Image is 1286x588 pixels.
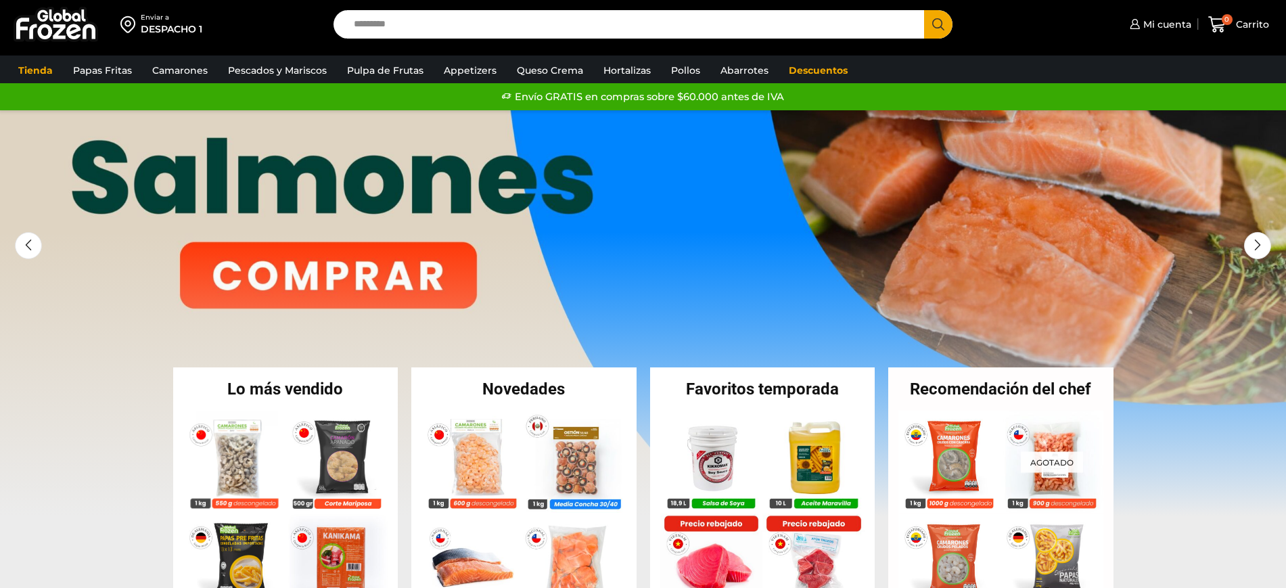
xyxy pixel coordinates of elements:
a: 0 Carrito [1205,9,1272,41]
img: address-field-icon.svg [120,13,141,36]
a: Mi cuenta [1126,11,1191,38]
a: Tienda [12,58,60,83]
a: Abarrotes [714,58,775,83]
a: Descuentos [782,58,854,83]
p: Agotado [1021,451,1083,472]
a: Camarones [145,58,214,83]
a: Pulpa de Frutas [340,58,430,83]
h2: Lo más vendido [173,381,398,397]
span: 0 [1222,14,1233,25]
span: Carrito [1233,18,1269,31]
a: Hortalizas [597,58,658,83]
h2: Recomendación del chef [888,381,1113,397]
h2: Novedades [411,381,637,397]
a: Queso Crema [510,58,590,83]
a: Appetizers [437,58,503,83]
h2: Favoritos temporada [650,381,875,397]
span: Mi cuenta [1140,18,1191,31]
div: Enviar a [141,13,202,22]
button: Search button [924,10,952,39]
a: Pescados y Mariscos [221,58,334,83]
a: Pollos [664,58,707,83]
div: Previous slide [15,232,42,259]
div: DESPACHO 1 [141,22,202,36]
a: Papas Fritas [66,58,139,83]
div: Next slide [1244,232,1271,259]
